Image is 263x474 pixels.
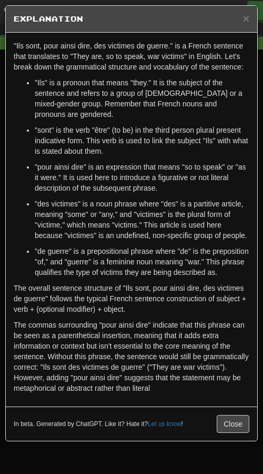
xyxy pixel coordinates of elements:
[14,320,249,393] p: The commas surrounding "pour ainsi dire" indicate that this phrase can be seen as a parenthetical...
[35,77,249,120] p: "Ils" is a pronoun that means "they." It is the subject of the sentence and refers to a group of ...
[35,162,249,193] p: "pour ainsi dire" is an expression that means "so to speak" or "as it were." It is used here to i...
[243,13,249,24] button: Close
[35,246,249,278] p: "de guerre" is a prepositional phrase where "de" is the preposition "of," and "guerre" is a femin...
[14,283,249,314] p: The overall sentence structure of "Ils sont, pour ainsi dire, des victimes de guerre" follows the...
[243,12,249,24] span: ×
[35,199,249,241] p: "des victimes" is a noun phrase where "des" is a partitive article, meaning "some" or "any," and ...
[148,420,181,428] a: Let us know
[35,125,249,156] p: "sont" is the verb "être" (to be) in the third person plural present indicative form. This verb i...
[14,14,249,24] h5: Explanation
[14,420,183,429] small: In beta. Generated by ChatGPT. Like it? Hate it? !
[217,415,249,433] button: Close
[14,41,249,72] p: "Ils sont, pour ainsi dire, des victimes de guerre." is a French sentence that translates to "The...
